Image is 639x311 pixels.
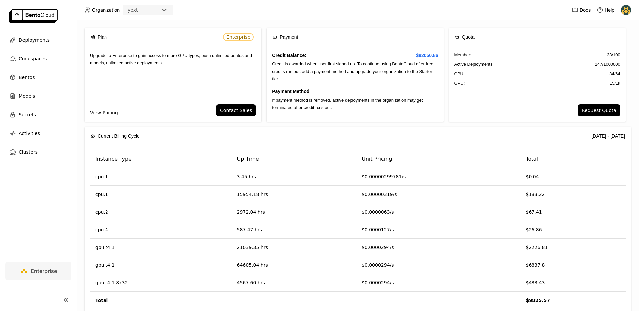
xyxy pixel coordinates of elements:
div: yext [128,7,138,13]
td: 4567.60 hrs [232,274,356,292]
td: $0.0000127/s [356,221,521,239]
span: Codespaces [19,55,47,63]
strong: Total [95,298,108,303]
td: gpu.t4.1.8x32 [90,274,232,292]
a: View Pricing [90,109,118,116]
span: Credit is awarded when user first signed up. To continue using BentoCloud after free credits run ... [272,61,433,81]
td: cpu.2 [90,203,232,221]
a: Models [5,89,71,103]
a: Enterprise [5,262,71,280]
span: Enterprise [226,34,250,40]
th: Instance Type [90,151,232,168]
a: Docs [572,7,591,13]
td: $0.0000294/s [356,256,521,274]
td: 64605.04 hrs [232,256,356,274]
span: Docs [580,7,591,13]
span: 147 / 1000000 [595,61,620,68]
td: $67.41 [521,203,626,221]
td: $0.0000294/s [356,274,521,292]
td: $26.86 [521,221,626,239]
input: Selected yext. [138,7,139,14]
td: $0.00000319/s [356,186,521,203]
button: Contact Sales [216,104,256,116]
td: $0.00000299781/s [356,168,521,186]
td: gpu.t4.1 [90,256,232,274]
td: 587.47 hrs [232,221,356,239]
td: $0.0000294/s [356,239,521,256]
td: $0.0000063/s [356,203,521,221]
td: cpu.1 [90,168,232,186]
td: $2226.81 [521,239,626,256]
span: Active Deployments : [454,61,494,68]
span: If payment method is removed, active deployments in the organization may get terminated after cre... [272,98,423,110]
td: $183.22 [521,186,626,203]
span: Bentos [19,73,35,81]
td: cpu.1 [90,186,232,203]
span: Organization [92,7,120,13]
span: 33 / 100 [607,52,620,58]
div: [DATE] - [DATE] [591,132,625,140]
span: Plan [98,33,107,41]
a: Secrets [5,108,71,121]
span: Activities [19,129,40,137]
td: 3.45 hrs [232,168,356,186]
td: $0.04 [521,168,626,186]
button: Request Quota [578,104,620,116]
span: Clusters [19,148,38,156]
span: GPU: [454,80,465,87]
a: Deployments [5,33,71,47]
td: 21039.35 hrs [232,239,356,256]
span: Quota [462,33,475,41]
h4: Credit Balance: [272,52,438,59]
span: Help [605,7,615,13]
span: 15 / 1k [610,80,620,87]
div: Help [597,7,615,13]
td: $483.43 [521,274,626,292]
td: 2972.04 hrs [232,203,356,221]
td: $6837.8 [521,256,626,274]
span: $92050.86 [416,52,438,59]
a: Activities [5,127,71,140]
h4: Payment Method [272,88,438,95]
span: Payment [280,33,298,41]
img: Demeter Dobos [621,5,631,15]
th: Total [521,151,626,168]
span: Enterprise [31,268,57,274]
td: cpu.4 [90,221,232,239]
span: Deployments [19,36,50,44]
a: Codespaces [5,52,71,65]
span: Current Billing Cycle [98,132,140,140]
th: Up Time [232,151,356,168]
a: Clusters [5,145,71,158]
span: CPU: [454,71,465,77]
td: gpu.t4.1 [90,239,232,256]
span: Secrets [19,111,36,119]
strong: $9825.57 [526,298,550,303]
span: Member : [454,52,471,58]
span: 34 / 64 [609,71,620,77]
td: 15954.18 hrs [232,186,356,203]
a: Bentos [5,71,71,84]
th: Unit Pricing [356,151,521,168]
span: Models [19,92,35,100]
img: logo [9,9,58,23]
span: Upgrade to Enterprise to gain access to more GPU types, push unlimited bentos and models, unlimit... [90,53,252,65]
